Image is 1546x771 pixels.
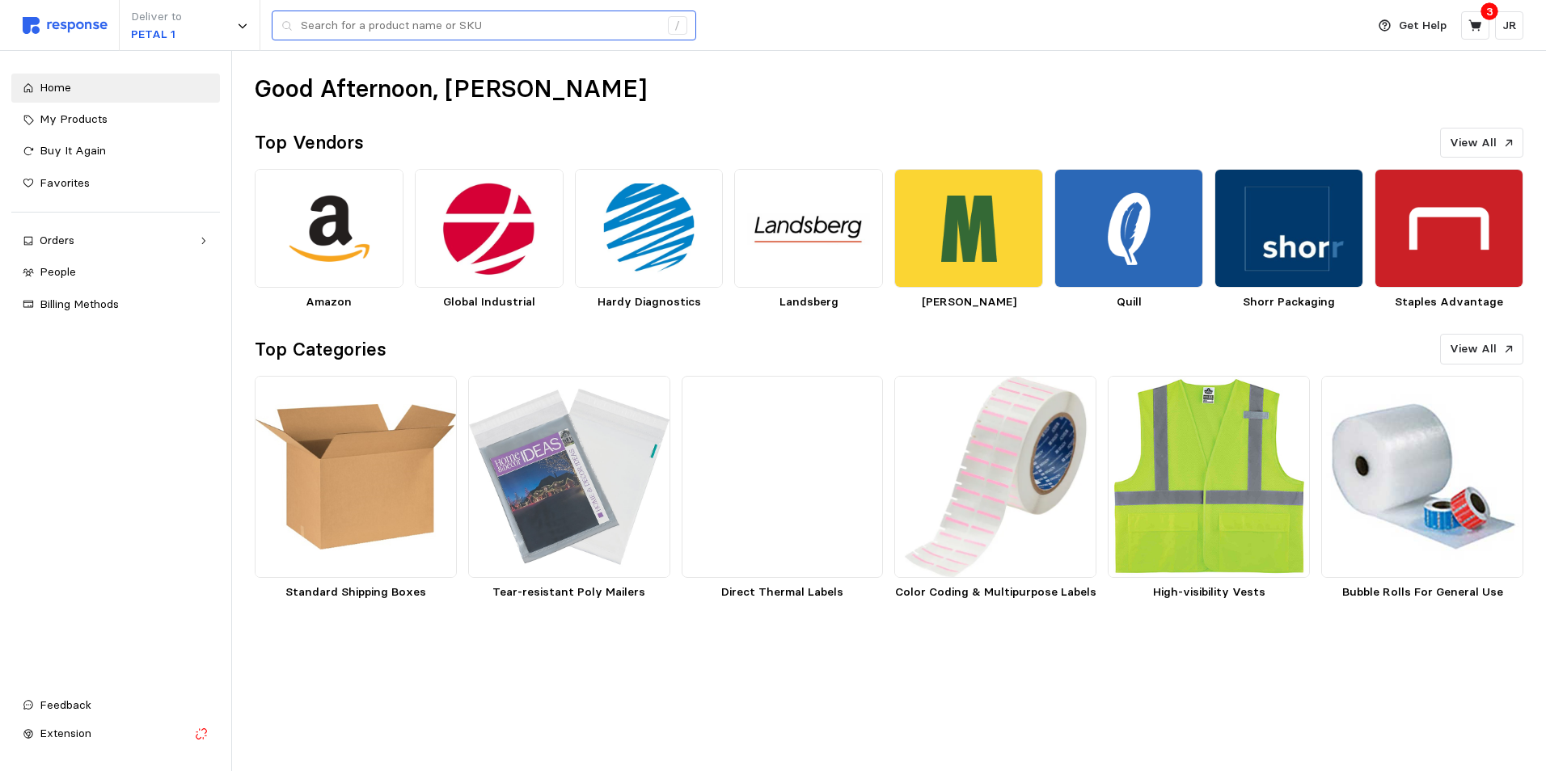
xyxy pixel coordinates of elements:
p: Staples Advantage [1375,293,1523,311]
button: View All [1440,128,1523,158]
p: View All [1450,340,1497,358]
img: 60DY22_AS01 [682,376,884,578]
img: L_EGO21147.jpg [1108,376,1310,578]
p: Shorr Packaging [1214,293,1363,311]
p: Direct Thermal Labels [682,584,884,601]
p: Get Help [1399,17,1447,35]
p: View All [1450,134,1497,152]
span: Extension [40,726,91,740]
p: Global Industrial [415,293,564,311]
span: People [40,264,76,279]
div: / [668,16,687,36]
p: 3 [1486,2,1493,20]
p: Hardy Diagnostics [575,293,724,311]
button: Get Help [1369,11,1456,41]
p: Landsberg [734,293,883,311]
p: [PERSON_NAME] [894,293,1043,311]
p: Quill [1054,293,1203,311]
img: 4fb1f975-dd51-453c-b64f-21541b49956d.png [575,169,724,288]
p: Bubble Rolls For General Use [1321,584,1523,601]
img: 28d3e18e-6544-46cd-9dd4-0f3bdfdd001e.png [894,169,1043,288]
button: Feedback [11,691,220,720]
img: L_302020.jpg [255,376,457,578]
img: THT-152-494-PK.webp [894,376,1096,578]
button: JR [1495,11,1523,40]
p: Deliver to [131,8,182,26]
p: High-visibility Vests [1108,584,1310,601]
p: PETAL 1 [131,26,182,44]
img: 771c76c0-1592-4d67-9e09-d6ea890d945b.png [415,169,564,288]
img: e405080f-ecf1-4057-994e-3daccd49edcd.png [1214,169,1363,288]
p: Color Coding & Multipurpose Labels [894,584,1096,601]
img: d7805571-9dbc-467d-9567-a24a98a66352.png [255,169,403,288]
span: Home [40,80,71,95]
span: My Products [40,112,108,126]
span: Billing Methods [40,297,119,311]
input: Search for a product name or SKU [301,11,659,40]
span: Buy It Again [40,143,106,158]
h2: Top Categories [255,337,386,362]
img: 63258c51-adb8-4b2a-9b0d-7eba9747dc41.png [1375,169,1523,288]
a: Buy It Again [11,137,220,166]
a: Orders [11,226,220,255]
h1: Good Afternoon, [PERSON_NAME] [255,74,647,105]
a: Billing Methods [11,290,220,319]
img: l_LIND100002060_LIND100002080_LIND100003166_11-15.jpg [1321,376,1523,578]
button: Extension [11,719,220,748]
img: bfee157a-10f7-4112-a573-b61f8e2e3b38.png [1054,169,1203,288]
p: Amazon [255,293,403,311]
p: JR [1502,17,1517,35]
div: Orders [40,232,192,250]
img: s0950253_sc7 [468,376,670,578]
p: Standard Shipping Boxes [255,584,457,601]
a: Home [11,74,220,103]
a: Favorites [11,169,220,198]
span: Feedback [40,697,91,712]
a: People [11,258,220,287]
button: View All [1440,334,1523,364]
img: svg%3e [23,17,108,34]
h2: Top Vendors [255,130,364,155]
p: Tear-resistant Poly Mailers [468,584,670,601]
a: My Products [11,105,220,134]
img: 7d13bdb8-9cc8-4315-963f-af194109c12d.png [734,169,883,288]
span: Favorites [40,175,90,190]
